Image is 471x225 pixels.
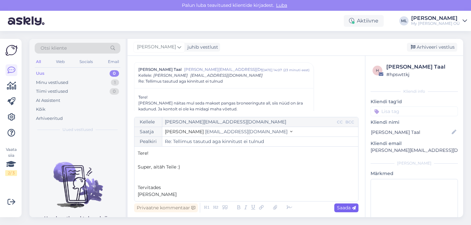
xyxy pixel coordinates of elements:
span: Super, aitäh Teile :) [138,164,180,170]
div: Kliendi info [371,88,458,94]
div: 1 [111,79,119,86]
button: [PERSON_NAME] [EMAIL_ADDRESS][DOMAIN_NAME] [165,128,292,135]
div: juhib vestlust [185,44,218,51]
div: 2 / 3 [5,170,17,176]
img: Askly Logo [5,44,18,56]
div: Aktiivne [344,15,384,27]
span: Luba [274,2,289,8]
span: [EMAIL_ADDRESS][DOMAIN_NAME] [205,129,288,135]
div: CC [336,119,344,125]
span: Re: Tellimus tasutud aga kinnitust ei tulnud [138,78,223,84]
div: Uus [36,70,44,77]
a: [PERSON_NAME]My [PERSON_NAME] OÜ [411,16,467,26]
div: [PERSON_NAME] näitas mul seda makset pangas broneeringute all, siis nüüd on ära kadunud. Ja konto... [138,100,309,112]
span: [PERSON_NAME][EMAIL_ADDRESS][DOMAIN_NAME] [184,67,261,72]
div: Web [55,57,66,66]
div: AI Assistent [36,97,60,104]
div: # hpswttkj [386,71,456,78]
img: No chats [29,150,126,209]
span: [PERSON_NAME] [165,129,204,135]
p: Uued vestlused tulevad siia. [44,215,111,222]
span: Uued vestlused [62,127,93,133]
div: All [35,57,42,66]
span: [PERSON_NAME] [138,191,177,197]
span: Kellele : [138,73,152,78]
div: Vaata siia [5,147,17,176]
input: Lisa tag [371,106,458,116]
div: ML [399,16,409,25]
div: Tere! [138,94,309,100]
span: [EMAIL_ADDRESS][DOMAIN_NAME] [190,73,263,78]
p: Kliendi nimi [371,119,458,126]
div: Pealkiri [134,137,162,146]
input: Recepient... [162,117,336,127]
p: Kliendi email [371,140,458,147]
div: 0 [110,88,119,95]
div: Kõik [36,106,45,113]
div: Arhiveeritud [36,115,63,122]
div: Arhiveeri vestlus [407,43,457,52]
input: Write subject here... [162,137,358,146]
div: Saatja [134,127,162,137]
p: [PERSON_NAME][EMAIL_ADDRESS][DOMAIN_NAME] [371,147,458,154]
div: [PERSON_NAME] [411,16,460,21]
span: Tervitades [138,185,161,190]
input: Lisa nimi [371,129,450,136]
div: Email [107,57,120,66]
div: Kellele [134,117,162,127]
div: Privaatne kommentaar [134,203,198,212]
span: Saada [337,205,356,211]
p: Märkmed [371,170,458,177]
div: [PERSON_NAME] [371,160,458,166]
span: [PERSON_NAME] [137,43,176,51]
div: [PERSON_NAME] Taal [386,63,456,71]
span: Otsi kliente [41,45,67,52]
div: Minu vestlused [36,79,68,86]
div: Socials [78,57,94,66]
div: My [PERSON_NAME] OÜ [411,21,460,26]
div: 0 [110,70,119,77]
span: h [376,68,379,73]
div: [DATE] 14:07 [261,68,282,72]
span: [PERSON_NAME] [153,73,188,78]
div: Tiimi vestlused [36,88,68,95]
span: Tere! [138,150,148,156]
div: BCC [344,119,356,125]
p: Kliendi tag'id [371,98,458,105]
span: [PERSON_NAME] Taal [138,67,182,72]
div: ( 23 minuti eest ) [283,68,309,72]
